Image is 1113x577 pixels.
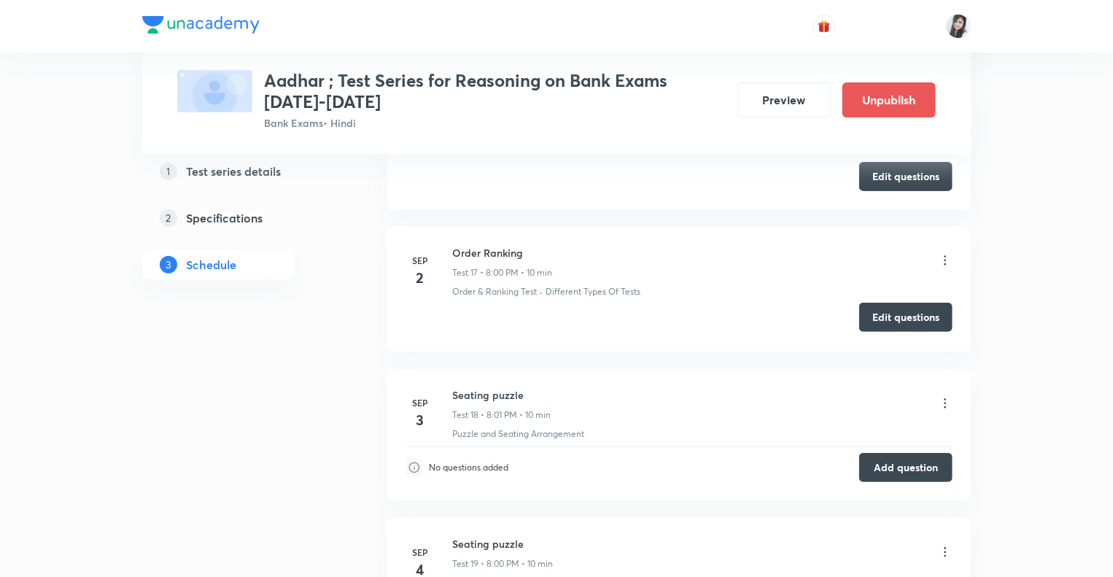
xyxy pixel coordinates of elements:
p: 2 [160,209,177,227]
a: Company Logo [142,16,260,37]
p: Test 18 • 8:01 PM • 10 min [452,408,551,422]
button: Preview [737,82,831,117]
button: avatar [813,15,836,38]
img: avatar [818,20,831,33]
h6: Order Ranking [452,245,552,260]
p: Puzzle and Seating Arrangement [452,427,584,441]
h6: Sep [406,546,435,559]
h6: Sep [406,396,435,409]
p: No questions added [429,461,508,474]
h5: Test series details [186,163,281,180]
h6: Seating puzzle [452,387,551,403]
h4: 2 [406,267,435,289]
a: 2Specifications [142,204,341,233]
p: 3 [160,256,177,274]
p: Order & Ranking Test [452,285,537,298]
h4: 3 [406,409,435,431]
p: Test 19 • 8:00 PM • 10 min [452,557,553,570]
p: Bank Exams • Hindi [264,115,726,131]
p: Test 17 • 8:00 PM • 10 min [452,266,552,279]
button: Add question [859,453,953,482]
img: Manjeet Kaur [946,14,971,39]
p: Different Types Of Tests [546,285,640,298]
div: · [540,285,543,298]
h3: Aadhar ; Test Series for Reasoning on Bank Exams [DATE]-[DATE] [264,70,726,112]
h5: Schedule [186,256,236,274]
button: Unpublish [842,82,936,117]
img: infoIcon [406,459,423,476]
p: 1 [160,163,177,180]
button: Edit questions [859,303,953,332]
button: Edit questions [859,162,953,191]
img: fallback-thumbnail.png [177,70,252,112]
h5: Specifications [186,209,263,227]
img: Company Logo [142,16,260,34]
a: 1Test series details [142,157,341,186]
h6: Sep [406,254,435,267]
h6: Seating puzzle [452,536,553,551]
